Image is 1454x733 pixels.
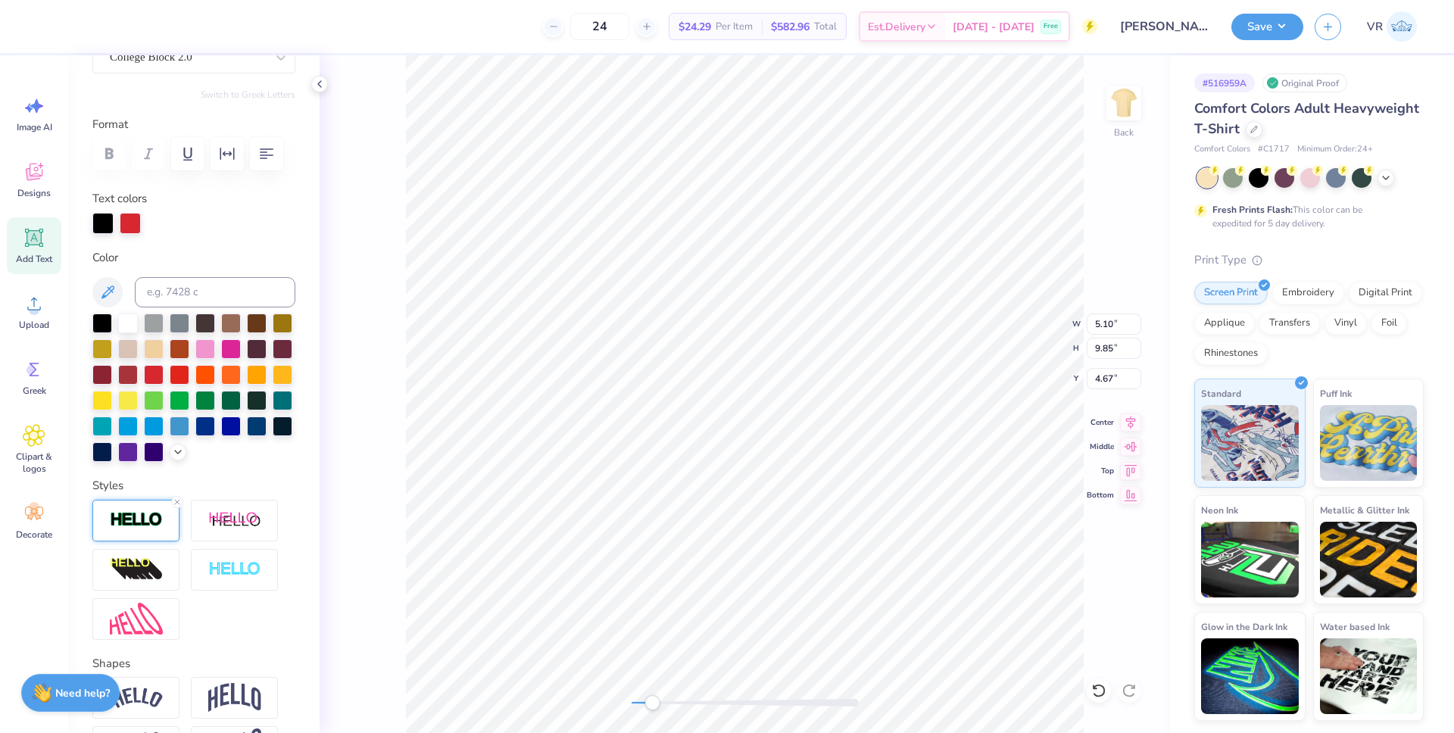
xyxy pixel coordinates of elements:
img: Glow in the Dark Ink [1201,638,1299,714]
span: Bottom [1087,489,1114,501]
span: Image AI [17,121,52,133]
span: Middle [1087,441,1114,453]
img: Negative Space [208,561,261,579]
div: Digital Print [1349,282,1422,304]
span: Decorate [16,529,52,541]
img: Puff Ink [1320,405,1418,481]
span: Free [1044,21,1058,32]
span: Neon Ink [1201,502,1238,518]
span: # C1717 [1258,143,1290,156]
span: Greek [23,385,46,397]
div: Accessibility label [644,695,660,710]
input: e.g. 7428 c [135,277,295,307]
span: Top [1087,465,1114,477]
div: Screen Print [1194,282,1268,304]
span: Clipart & logos [9,451,59,475]
img: Water based Ink [1320,638,1418,714]
span: Comfort Colors Adult Heavyweight T-Shirt [1194,99,1419,138]
span: Comfort Colors [1194,143,1250,156]
span: Est. Delivery [868,19,925,35]
span: Water based Ink [1320,619,1390,635]
strong: Fresh Prints Flash: [1212,204,1293,216]
div: Print Type [1194,251,1424,269]
img: Shadow [208,511,261,530]
img: Back [1109,88,1139,118]
label: Format [92,116,295,133]
span: VR [1367,18,1383,36]
div: Back [1114,126,1134,139]
span: [DATE] - [DATE] [953,19,1034,35]
span: $24.29 [679,19,711,35]
input: Untitled Design [1109,11,1220,42]
label: Styles [92,477,123,494]
span: Add Text [16,253,52,265]
div: This color can be expedited for 5 day delivery. [1212,203,1399,230]
span: Metallic & Glitter Ink [1320,502,1409,518]
span: Minimum Order: 24 + [1297,143,1373,156]
div: Embroidery [1272,282,1344,304]
img: Free Distort [110,603,163,635]
div: # 516959A [1194,73,1255,92]
div: Transfers [1259,312,1320,335]
strong: Need help? [55,686,110,700]
img: Stroke [110,511,163,529]
span: $582.96 [771,19,810,35]
span: Standard [1201,385,1241,401]
img: Metallic & Glitter Ink [1320,522,1418,597]
span: Glow in the Dark Ink [1201,619,1287,635]
label: Color [92,249,295,267]
label: Shapes [92,655,130,672]
img: Vincent Roxas [1387,11,1417,42]
button: Switch to Greek Letters [201,89,295,101]
img: Neon Ink [1201,522,1299,597]
span: Total [814,19,837,35]
input: – – [570,13,629,40]
span: Center [1087,416,1114,429]
img: Arch [208,683,261,712]
div: Vinyl [1325,312,1367,335]
div: Foil [1371,312,1407,335]
button: Save [1231,14,1303,40]
div: Original Proof [1262,73,1347,92]
span: Per Item [716,19,753,35]
div: Applique [1194,312,1255,335]
img: Arc [110,688,163,708]
img: 3D Illusion [110,557,163,582]
div: Rhinestones [1194,342,1268,365]
span: Designs [17,187,51,199]
label: Text colors [92,190,147,207]
img: Standard [1201,405,1299,481]
span: Puff Ink [1320,385,1352,401]
span: Upload [19,319,49,331]
a: VR [1360,11,1424,42]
